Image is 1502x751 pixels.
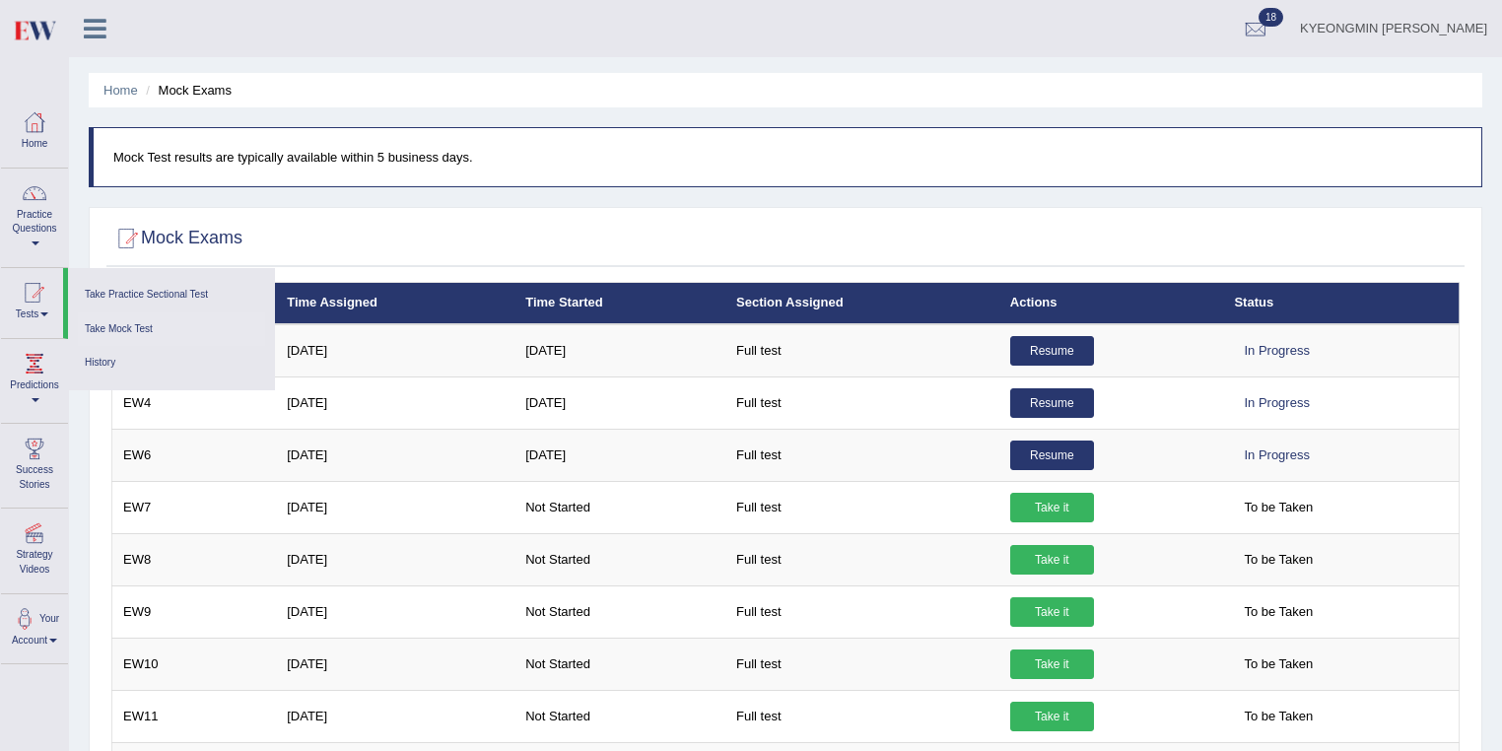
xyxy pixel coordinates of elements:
[725,376,999,429] td: Full test
[1010,336,1094,366] a: Resume
[1,424,68,502] a: Success Stories
[1234,649,1323,679] span: To be Taken
[276,638,514,690] td: [DATE]
[514,429,725,481] td: [DATE]
[1010,649,1094,679] a: Take it
[1234,702,1323,731] span: To be Taken
[276,324,514,377] td: [DATE]
[1,169,68,261] a: Practice Questions
[141,81,232,100] li: Mock Exams
[276,376,514,429] td: [DATE]
[725,638,999,690] td: Full test
[112,376,277,429] td: EW4
[1,98,68,162] a: Home
[514,283,725,324] th: Time Started
[1010,441,1094,470] a: Resume
[725,585,999,638] td: Full test
[1259,8,1283,27] span: 18
[112,429,277,481] td: EW6
[1234,441,1319,470] div: In Progress
[725,481,999,533] td: Full test
[1010,597,1094,627] a: Take it
[1234,388,1319,418] div: In Progress
[113,148,1462,167] p: Mock Test results are typically available within 5 business days.
[1010,545,1094,575] a: Take it
[1,509,68,586] a: Strategy Videos
[112,585,277,638] td: EW9
[78,346,265,380] a: History
[276,690,514,742] td: [DATE]
[1010,388,1094,418] a: Resume
[1234,336,1319,366] div: In Progress
[78,312,265,347] a: Take Mock Test
[1010,702,1094,731] a: Take it
[514,324,725,377] td: [DATE]
[514,481,725,533] td: Not Started
[1234,545,1323,575] span: To be Taken
[276,283,514,324] th: Time Assigned
[999,283,1224,324] th: Actions
[514,533,725,585] td: Not Started
[103,83,138,98] a: Home
[725,324,999,377] td: Full test
[514,638,725,690] td: Not Started
[725,429,999,481] td: Full test
[725,283,999,324] th: Section Assigned
[112,638,277,690] td: EW10
[1,268,63,332] a: Tests
[514,376,725,429] td: [DATE]
[112,533,277,585] td: EW8
[276,481,514,533] td: [DATE]
[112,481,277,533] td: EW7
[276,429,514,481] td: [DATE]
[725,690,999,742] td: Full test
[78,278,265,312] a: Take Practice Sectional Test
[1,594,68,658] a: Your Account
[112,690,277,742] td: EW11
[276,533,514,585] td: [DATE]
[1223,283,1459,324] th: Status
[1,339,68,417] a: Predictions
[1234,493,1323,522] span: To be Taken
[276,585,514,638] td: [DATE]
[1234,597,1323,627] span: To be Taken
[725,533,999,585] td: Full test
[1010,493,1094,522] a: Take it
[514,585,725,638] td: Not Started
[514,690,725,742] td: Not Started
[111,224,242,253] h2: Mock Exams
